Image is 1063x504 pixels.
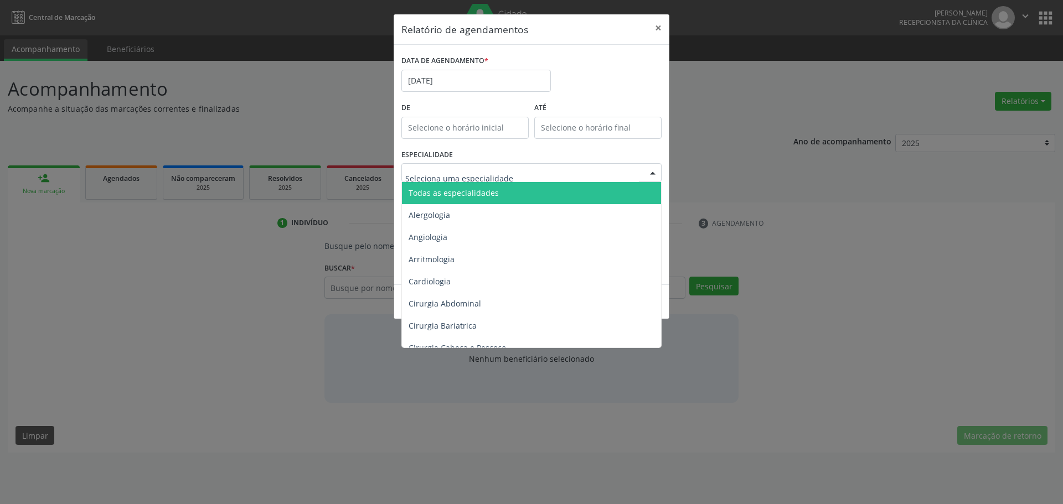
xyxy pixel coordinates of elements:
[409,298,481,309] span: Cirurgia Abdominal
[409,342,506,353] span: Cirurgia Cabeça e Pescoço
[405,167,639,189] input: Seleciona uma especialidade
[647,14,669,41] button: Close
[409,210,450,220] span: Alergologia
[401,22,528,37] h5: Relatório de agendamentos
[401,70,551,92] input: Selecione uma data ou intervalo
[409,188,499,198] span: Todas as especialidades
[409,232,447,242] span: Angiologia
[534,100,662,117] label: ATÉ
[534,117,662,139] input: Selecione o horário final
[409,254,455,264] span: Arritmologia
[401,100,529,117] label: De
[409,320,477,331] span: Cirurgia Bariatrica
[401,117,529,139] input: Selecione o horário inicial
[409,276,451,287] span: Cardiologia
[401,147,453,164] label: ESPECIALIDADE
[401,53,488,70] label: DATA DE AGENDAMENTO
